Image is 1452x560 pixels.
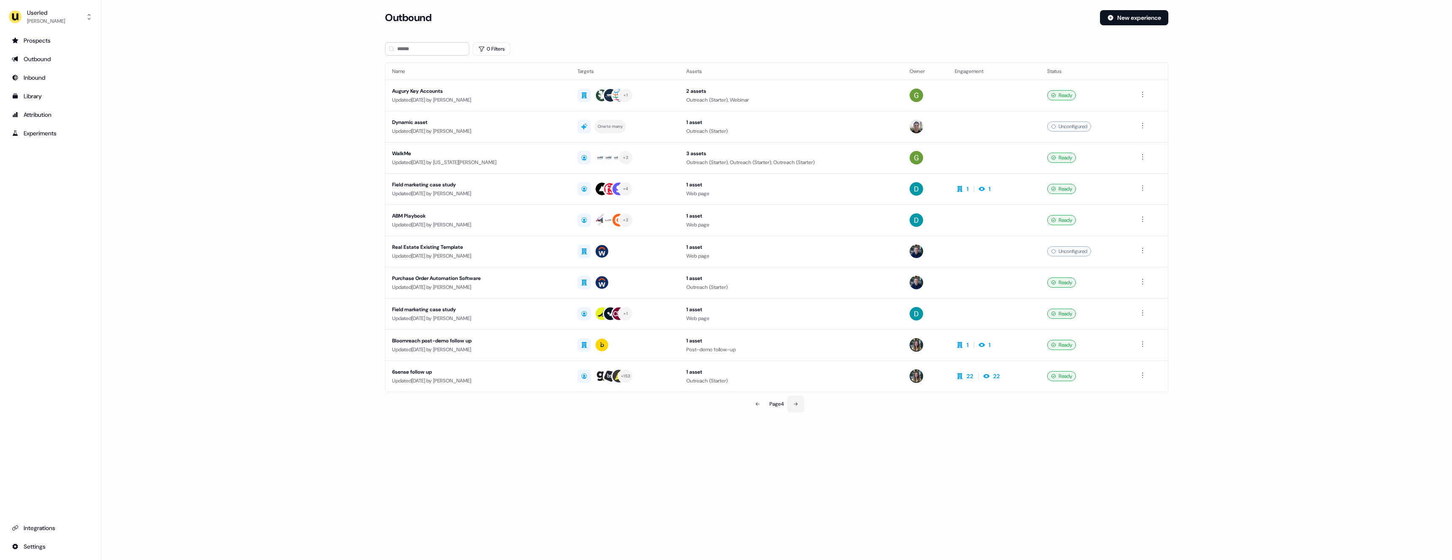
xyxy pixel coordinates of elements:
[385,63,571,80] th: Name
[967,341,969,349] div: 1
[1047,121,1091,132] div: Unconfigured
[686,96,896,104] div: Outreach (Starter), Webinar
[623,92,628,99] div: + 1
[7,127,94,140] a: Go to experiments
[12,36,89,45] div: Prospects
[1047,277,1076,288] div: Ready
[392,221,564,229] div: Updated [DATE] by [PERSON_NAME]
[7,7,94,27] button: Userled[PERSON_NAME]
[910,338,923,352] img: Charlotte
[392,87,564,95] div: Augury Key Accounts
[686,274,896,283] div: 1 asset
[989,341,991,349] div: 1
[1047,340,1076,350] div: Ready
[392,345,564,354] div: Updated [DATE] by [PERSON_NAME]
[392,127,564,135] div: Updated [DATE] by [PERSON_NAME]
[686,127,896,135] div: Outreach (Starter)
[989,185,991,193] div: 1
[686,149,896,158] div: 3 assets
[12,129,89,137] div: Experiments
[948,63,1040,80] th: Engagement
[12,110,89,119] div: Attribution
[392,274,564,283] div: Purchase Order Automation Software
[686,189,896,198] div: Web page
[1047,309,1076,319] div: Ready
[598,123,623,130] div: One to many
[910,307,923,320] img: David
[686,180,896,189] div: 1 asset
[910,213,923,227] img: David
[967,185,969,193] div: 1
[392,252,564,260] div: Updated [DATE] by [PERSON_NAME]
[12,55,89,63] div: Outbound
[385,11,431,24] h3: Outbound
[967,372,973,380] div: 22
[392,377,564,385] div: Updated [DATE] by [PERSON_NAME]
[7,89,94,103] a: Go to templates
[621,372,630,380] div: + 153
[7,34,94,47] a: Go to prospects
[686,221,896,229] div: Web page
[392,158,564,167] div: Updated [DATE] by [US_STATE][PERSON_NAME]
[910,369,923,383] img: Charlotte
[686,283,896,291] div: Outreach (Starter)
[903,63,948,80] th: Owner
[769,400,784,408] div: Page 4
[686,314,896,323] div: Web page
[27,8,65,17] div: Userled
[7,540,94,553] a: Go to integrations
[473,42,510,56] button: 0 Filters
[680,63,903,80] th: Assets
[686,377,896,385] div: Outreach (Starter)
[12,73,89,82] div: Inbound
[1047,215,1076,225] div: Ready
[1047,184,1076,194] div: Ready
[7,521,94,535] a: Go to integrations
[686,345,896,354] div: Post-demo follow-up
[686,118,896,127] div: 1 asset
[623,185,628,193] div: + 4
[993,372,1000,380] div: 22
[571,63,680,80] th: Targets
[7,52,94,66] a: Go to outbound experience
[392,149,564,158] div: WalkMe
[392,189,564,198] div: Updated [DATE] by [PERSON_NAME]
[392,337,564,345] div: Bloomreach post-demo follow up
[623,154,628,162] div: + 2
[27,17,65,25] div: [PERSON_NAME]
[686,212,896,220] div: 1 asset
[1047,371,1076,381] div: Ready
[1047,153,1076,163] div: Ready
[392,314,564,323] div: Updated [DATE] by [PERSON_NAME]
[623,310,628,318] div: + 1
[7,71,94,84] a: Go to Inbound
[686,243,896,251] div: 1 asset
[686,337,896,345] div: 1 asset
[1047,246,1091,256] div: Unconfigured
[12,542,89,551] div: Settings
[686,252,896,260] div: Web page
[623,216,628,224] div: + 2
[686,368,896,376] div: 1 asset
[392,118,564,127] div: Dynamic asset
[392,305,564,314] div: Field marketing case study
[910,276,923,289] img: James
[1040,63,1131,80] th: Status
[12,524,89,532] div: Integrations
[910,182,923,196] img: David
[686,305,896,314] div: 1 asset
[910,120,923,133] img: Ryan
[392,283,564,291] div: Updated [DATE] by [PERSON_NAME]
[1100,10,1168,25] button: New experience
[686,87,896,95] div: 2 assets
[910,89,923,102] img: Georgia
[910,245,923,258] img: James
[1047,90,1076,100] div: Ready
[7,108,94,121] a: Go to attribution
[12,92,89,100] div: Library
[392,212,564,220] div: ABM Playbook
[392,96,564,104] div: Updated [DATE] by [PERSON_NAME]
[686,158,896,167] div: Outreach (Starter), Outreach (Starter), Outreach (Starter)
[392,243,564,251] div: Real Estate Existing Template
